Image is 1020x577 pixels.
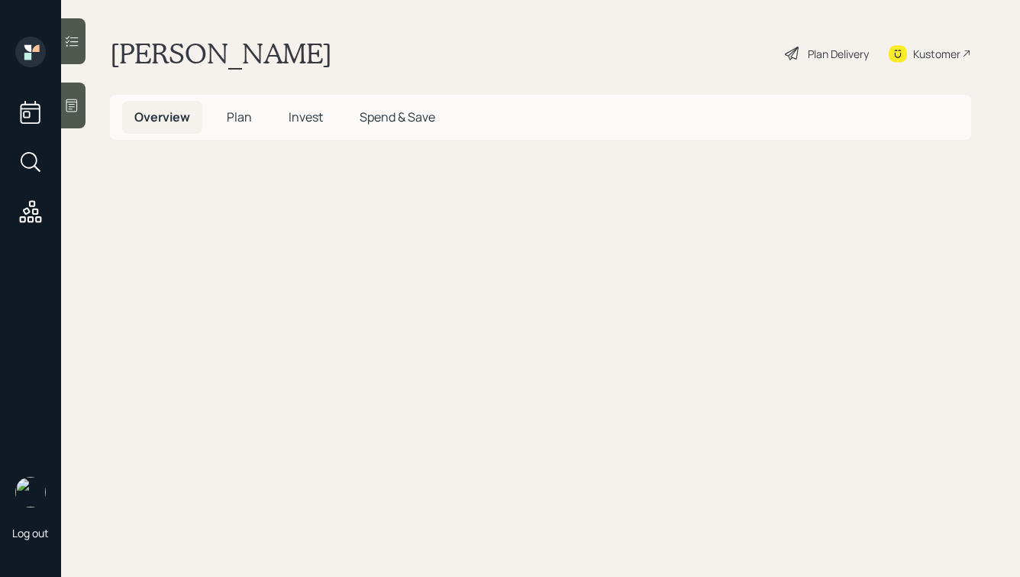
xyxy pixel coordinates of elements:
[15,477,46,507] img: hunter_neumayer.jpg
[134,109,190,125] span: Overview
[360,109,435,125] span: Spend & Save
[289,109,323,125] span: Invest
[110,37,332,70] h1: [PERSON_NAME]
[227,109,252,125] span: Plan
[808,46,869,62] div: Plan Delivery
[913,46,960,62] div: Kustomer
[12,526,49,540] div: Log out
